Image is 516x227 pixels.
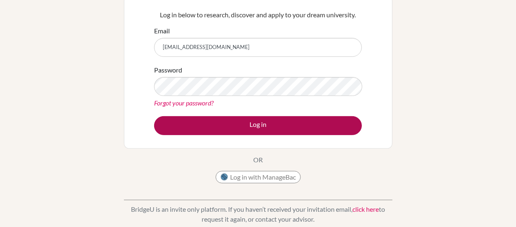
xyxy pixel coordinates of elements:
[154,116,362,135] button: Log in
[253,155,263,165] p: OR
[154,26,170,36] label: Email
[154,10,362,20] p: Log in below to research, discover and apply to your dream university.
[154,65,182,75] label: Password
[216,171,301,183] button: Log in with ManageBac
[352,205,379,213] a: click here
[124,204,392,224] p: BridgeU is an invite only platform. If you haven’t received your invitation email, to request it ...
[154,99,214,107] a: Forgot your password?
